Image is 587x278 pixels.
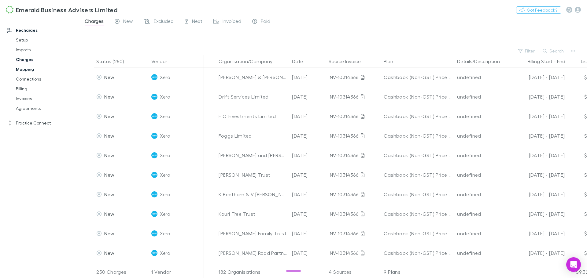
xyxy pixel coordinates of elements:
[329,224,379,243] div: INV-10314366
[219,185,287,204] div: K Beetham & V [PERSON_NAME] Brookfield NO GST
[566,257,581,272] div: Open Intercom Messenger
[219,204,287,224] div: Kauri Tree Trust
[160,146,170,165] span: Xero
[540,47,567,55] button: Search
[512,224,565,243] div: [DATE] - [DATE]
[94,266,149,278] div: 250 Charges
[104,191,114,197] span: New
[2,2,121,17] a: Emerald Business Advisers Limited
[219,224,287,243] div: [PERSON_NAME] Family Trust
[329,165,379,185] div: INV-10314366
[457,67,507,87] div: undefined
[326,266,381,278] div: 4 Sources
[223,18,241,26] span: Invoiced
[290,67,326,87] div: [DATE]
[104,250,114,256] span: New
[384,55,401,67] button: Plan
[457,126,507,146] div: undefined
[1,118,83,128] a: Practice Connect
[10,45,83,55] a: Imports
[329,243,379,263] div: INV-10314366
[457,146,507,165] div: undefined
[384,107,452,126] div: Cashbook (Non-GST) Price Plan
[160,87,170,107] span: Xero
[1,25,83,35] a: Recharges
[104,172,114,178] span: New
[85,18,104,26] span: Charges
[290,224,326,243] div: [DATE]
[557,55,565,67] button: End
[104,94,114,99] span: New
[151,74,157,80] img: Xero's Logo
[219,126,287,146] div: Foggs Limited
[10,64,83,74] a: Mapping
[512,126,565,146] div: [DATE] - [DATE]
[457,204,507,224] div: undefined
[512,185,565,204] div: [DATE] - [DATE]
[151,211,157,217] img: Xero's Logo
[149,266,204,278] div: 1 Vendor
[512,204,565,224] div: [DATE] - [DATE]
[10,103,83,113] a: Agreements
[151,94,157,100] img: Xero's Logo
[16,6,117,13] h3: Emerald Business Advisers Limited
[10,55,83,64] a: Charges
[192,18,202,26] span: Next
[6,6,13,13] img: Emerald Business Advisers Limited's Logo
[290,204,326,224] div: [DATE]
[512,107,565,126] div: [DATE] - [DATE]
[290,87,326,107] div: [DATE]
[384,126,452,146] div: Cashbook (Non-GST) Price Plan
[329,87,379,107] div: INV-10314366
[384,146,452,165] div: Cashbook (Non-GST) Price Plan
[329,126,379,146] div: INV-10314366
[151,172,157,178] img: Xero's Logo
[384,185,452,204] div: Cashbook (Non-GST) Price Plan
[219,146,287,165] div: [PERSON_NAME] and [PERSON_NAME]
[290,243,326,263] div: [DATE]
[216,266,290,278] div: 182 Organisations
[10,84,83,94] a: Billing
[104,113,114,119] span: New
[516,6,561,14] button: Got Feedback?
[329,55,368,67] button: Source Invoice
[219,67,287,87] div: [PERSON_NAME] & [PERSON_NAME]
[384,165,452,185] div: Cashbook (Non-GST) Price Plan
[290,185,326,204] div: [DATE]
[104,133,114,139] span: New
[10,94,83,103] a: Invoices
[384,67,452,87] div: Cashbook (Non-GST) Price Plan
[457,55,507,67] button: Details/Description
[384,224,452,243] div: Cashbook (Non-GST) Price Plan
[457,224,507,243] div: undefined
[160,185,170,204] span: Xero
[219,107,287,126] div: E C Investments Limited
[290,107,326,126] div: [DATE]
[457,87,507,107] div: undefined
[457,243,507,263] div: undefined
[329,185,379,204] div: INV-10314366
[96,55,131,67] button: Status (250)
[528,55,552,67] button: Billing Start
[151,230,157,236] img: Xero's Logo
[219,165,287,185] div: [PERSON_NAME] Trust
[512,87,565,107] div: [DATE] - [DATE]
[329,107,379,126] div: INV-10314366
[512,165,565,185] div: [DATE] - [DATE]
[160,107,170,126] span: Xero
[290,165,326,185] div: [DATE]
[457,107,507,126] div: undefined
[457,185,507,204] div: undefined
[512,146,565,165] div: [DATE] - [DATE]
[10,74,83,84] a: Connections
[151,55,175,67] button: Vendor
[104,211,114,217] span: New
[219,55,280,67] button: Organisation/Company
[151,113,157,119] img: Xero's Logo
[151,191,157,197] img: Xero's Logo
[104,74,114,80] span: New
[384,204,452,224] div: Cashbook (Non-GST) Price Plan
[160,165,170,185] span: Xero
[219,243,287,263] div: [PERSON_NAME] Road Partnership
[329,67,379,87] div: INV-10314366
